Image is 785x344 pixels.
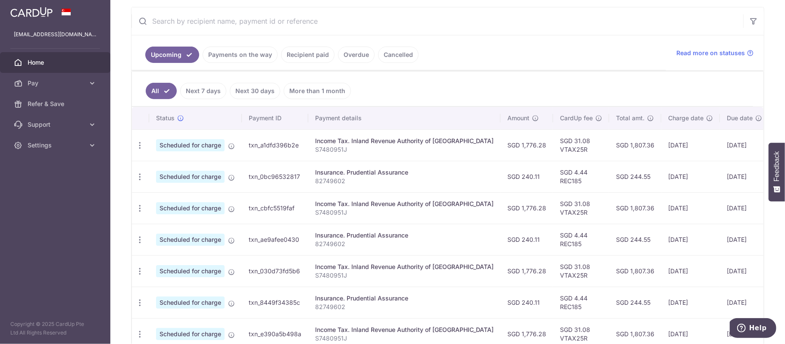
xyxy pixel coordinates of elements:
span: Pay [28,79,84,88]
td: [DATE] [661,287,720,318]
th: Payment ID [242,107,308,129]
td: txn_ae9afee0430 [242,224,308,255]
a: Payments on the way [203,47,278,63]
a: All [146,83,177,99]
span: Read more on statuses [676,49,745,57]
a: Read more on statuses [676,49,754,57]
td: [DATE] [720,192,769,224]
span: Home [28,58,84,67]
div: Insurance. Prudential Assurance [315,231,494,240]
td: txn_030d73fd5b6 [242,255,308,287]
a: Next 30 days [230,83,280,99]
span: Refer & Save [28,100,84,108]
div: Income Tax. Inland Revenue Authority of [GEOGRAPHIC_DATA] [315,325,494,334]
td: SGD 31.08 VTAX25R [553,192,609,224]
div: Income Tax. Inland Revenue Authority of [GEOGRAPHIC_DATA] [315,200,494,208]
td: SGD 1,807.36 [609,255,661,287]
a: Recipient paid [281,47,335,63]
td: SGD 1,776.28 [500,129,553,161]
p: [EMAIL_ADDRESS][DOMAIN_NAME] [14,30,97,39]
td: SGD 244.55 [609,224,661,255]
span: Scheduled for charge [156,265,225,277]
p: S7480951J [315,334,494,343]
td: [DATE] [661,192,720,224]
th: Payment details [308,107,500,129]
td: SGD 1,776.28 [500,255,553,287]
p: S7480951J [315,271,494,280]
div: Insurance. Prudential Assurance [315,294,494,303]
button: Feedback - Show survey [769,143,785,201]
span: Status [156,114,175,122]
td: [DATE] [661,129,720,161]
p: 82749602 [315,303,494,311]
td: txn_a1dfd396b2e [242,129,308,161]
td: SGD 240.11 [500,161,553,192]
span: Scheduled for charge [156,328,225,340]
p: S7480951J [315,208,494,217]
td: [DATE] [720,255,769,287]
p: 82749602 [315,240,494,248]
div: Income Tax. Inland Revenue Authority of [GEOGRAPHIC_DATA] [315,263,494,271]
span: Scheduled for charge [156,139,225,151]
a: Next 7 days [180,83,226,99]
p: 82749602 [315,177,494,185]
span: Scheduled for charge [156,234,225,246]
td: SGD 31.08 VTAX25R [553,129,609,161]
td: SGD 1,776.28 [500,192,553,224]
span: Due date [727,114,753,122]
span: Total amt. [616,114,644,122]
span: Support [28,120,84,129]
td: SGD 4.44 REC185 [553,224,609,255]
td: txn_cbfc5519faf [242,192,308,224]
td: SGD 244.55 [609,161,661,192]
td: txn_0bc96532817 [242,161,308,192]
td: [DATE] [720,287,769,318]
td: [DATE] [720,129,769,161]
td: [DATE] [661,161,720,192]
a: Upcoming [145,47,199,63]
td: [DATE] [720,161,769,192]
p: S7480951J [315,145,494,154]
iframe: Opens a widget where you can find more information [730,318,776,340]
td: SGD 240.11 [500,224,553,255]
td: SGD 1,807.36 [609,129,661,161]
input: Search by recipient name, payment id or reference [131,7,743,35]
span: Feedback [773,151,781,181]
td: SGD 240.11 [500,287,553,318]
a: Overdue [338,47,375,63]
td: [DATE] [720,224,769,255]
span: Settings [28,141,84,150]
span: Charge date [668,114,704,122]
a: More than 1 month [284,83,351,99]
div: Income Tax. Inland Revenue Authority of [GEOGRAPHIC_DATA] [315,137,494,145]
td: [DATE] [661,224,720,255]
td: [DATE] [661,255,720,287]
td: SGD 31.08 VTAX25R [553,255,609,287]
td: SGD 4.44 REC185 [553,287,609,318]
span: CardUp fee [560,114,593,122]
td: SGD 1,807.36 [609,192,661,224]
td: SGD 4.44 REC185 [553,161,609,192]
span: Scheduled for charge [156,297,225,309]
a: Cancelled [378,47,419,63]
span: Scheduled for charge [156,202,225,214]
span: Amount [507,114,529,122]
img: CardUp [10,7,53,17]
td: SGD 244.55 [609,287,661,318]
div: Insurance. Prudential Assurance [315,168,494,177]
td: txn_8449f34385c [242,287,308,318]
span: Scheduled for charge [156,171,225,183]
